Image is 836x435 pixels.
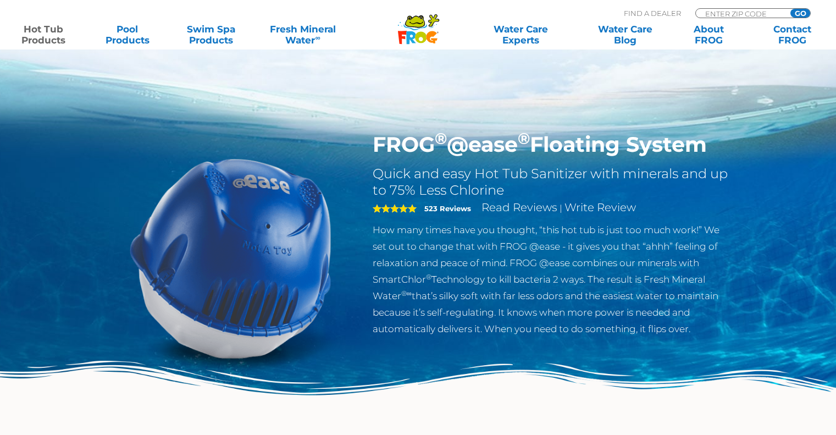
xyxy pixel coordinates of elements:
sup: ∞ [315,34,320,42]
a: Water CareExperts [468,24,574,46]
input: Zip Code Form [704,9,778,18]
span: 5 [373,204,417,213]
strong: 523 Reviews [424,204,471,213]
a: Water CareBlog [593,24,657,46]
img: hot-tub-product-atease-system.png [105,132,357,384]
input: GO [790,9,810,18]
h1: FROG @ease Floating System [373,132,732,157]
h2: Quick and easy Hot Tub Sanitizer with minerals and up to 75% Less Chlorine [373,166,732,199]
a: Swim SpaProducts [179,24,243,46]
a: Read Reviews [481,201,557,214]
span: | [560,203,562,213]
sup: ® [426,273,431,281]
a: ContactFROG [760,24,825,46]
a: Hot TubProducts [11,24,76,46]
a: AboutFROG [676,24,741,46]
a: PoolProducts [95,24,159,46]
a: Fresh MineralWater∞ [262,24,344,46]
sup: ® [518,129,530,148]
sup: ® [435,129,447,148]
p: Find A Dealer [624,8,681,18]
a: Write Review [564,201,636,214]
p: How many times have you thought, “this hot tub is just too much work!” We set out to change that ... [373,222,732,337]
sup: ®∞ [401,289,412,298]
